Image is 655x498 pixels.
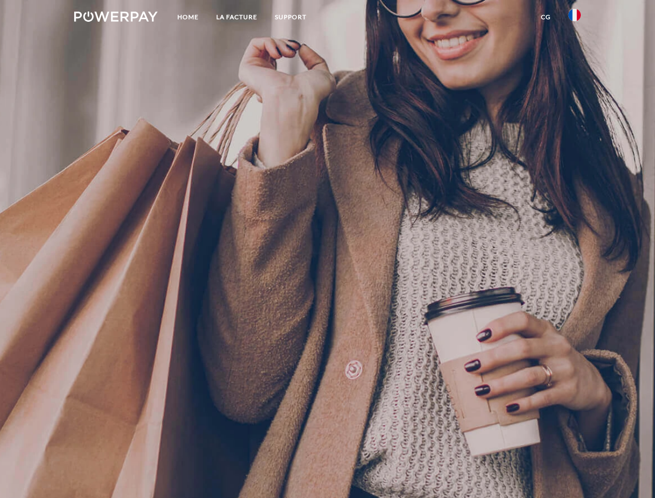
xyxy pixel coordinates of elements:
[568,9,581,21] img: fr
[169,8,207,26] a: Home
[74,11,158,22] img: logo-powerpay-white.svg
[532,8,560,26] a: CG
[207,8,266,26] a: LA FACTURE
[266,8,315,26] a: Support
